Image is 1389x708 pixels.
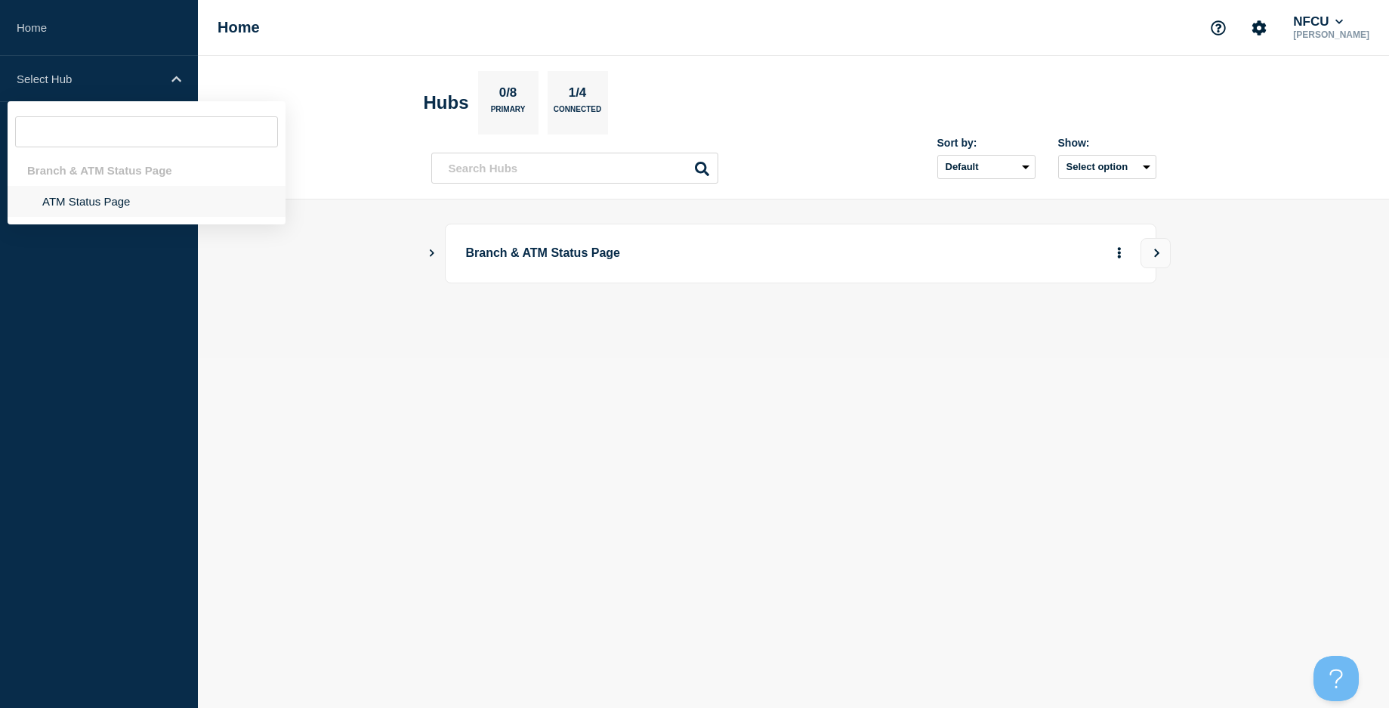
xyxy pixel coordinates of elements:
[563,85,592,105] p: 1/4
[1290,14,1346,29] button: NFCU
[466,240,884,267] p: Branch & ATM Status Page
[431,153,718,184] input: Search Hubs
[218,19,260,36] h1: Home
[554,105,601,121] p: Connected
[1313,656,1359,701] iframe: Help Scout Beacon - Open
[1243,12,1275,44] button: Account settings
[17,73,162,85] p: Select Hub
[428,248,436,259] button: Show Connected Hubs
[1202,12,1234,44] button: Support
[1141,238,1171,268] button: View
[1058,137,1156,149] div: Show:
[1058,155,1156,179] button: Select option
[493,85,523,105] p: 0/8
[1290,29,1372,40] p: [PERSON_NAME]
[937,137,1036,149] div: Sort by:
[491,105,526,121] p: Primary
[937,155,1036,179] select: Sort by
[1110,240,1129,267] button: More actions
[424,92,469,113] h2: Hubs
[8,186,286,217] li: ATM Status Page
[8,155,286,186] div: Branch & ATM Status Page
